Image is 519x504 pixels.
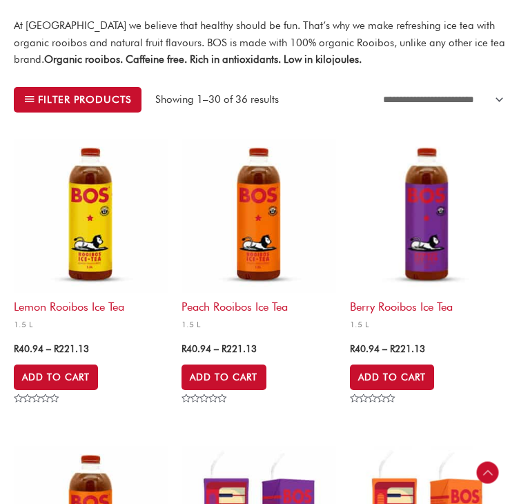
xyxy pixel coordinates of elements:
a: Select options for “Peach Rooibos Ice Tea” [182,365,266,389]
span: R [54,343,59,354]
span: 1.5 L [182,320,335,330]
p: At [GEOGRAPHIC_DATA] we believe that healthy should be fun. That’s why we make refreshing ice tea... [14,17,505,68]
bdi: 221.13 [222,343,257,354]
bdi: 40.94 [14,343,43,354]
a: Select options for “Berry Rooibos Ice Tea” [350,365,434,389]
h2: Lemon Rooibos Ice Tea [14,293,168,314]
img: berry rooibos ice tea [350,139,504,293]
img: lemon rooibos ice tea 1.5L [14,139,168,293]
h2: Peach Rooibos Ice Tea [182,293,335,314]
p: Showing 1–30 of 36 results [155,92,279,108]
bdi: 40.94 [182,343,211,354]
span: R [390,343,395,354]
a: Peach Rooibos Ice Tea1.5 L [182,139,335,335]
span: R [222,343,226,354]
span: 1.5 L [350,320,504,330]
span: R [350,343,355,354]
span: Filter products [38,95,132,104]
bdi: 221.13 [54,343,89,354]
span: – [382,343,387,354]
bdi: 40.94 [350,343,380,354]
strong: Organic rooibos. Caffeine free. Rich in antioxidants. Low in kilojoules. [44,53,362,66]
span: – [214,343,219,354]
span: – [46,343,51,354]
button: Filter products [14,87,141,113]
bdi: 221.13 [390,343,425,354]
span: 1.5 L [14,320,168,330]
span: R [182,343,186,354]
span: R [14,343,19,354]
a: Lemon Rooibos Ice Tea1.5 L [14,139,168,335]
a: Berry Rooibos Ice Tea1.5 L [350,139,504,335]
a: Select options for “Lemon Rooibos Ice Tea” [14,365,98,389]
img: lemon rooibos ice tea [182,139,335,293]
h2: Berry Rooibos Ice Tea [350,293,504,314]
select: Shop order [375,86,505,113]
